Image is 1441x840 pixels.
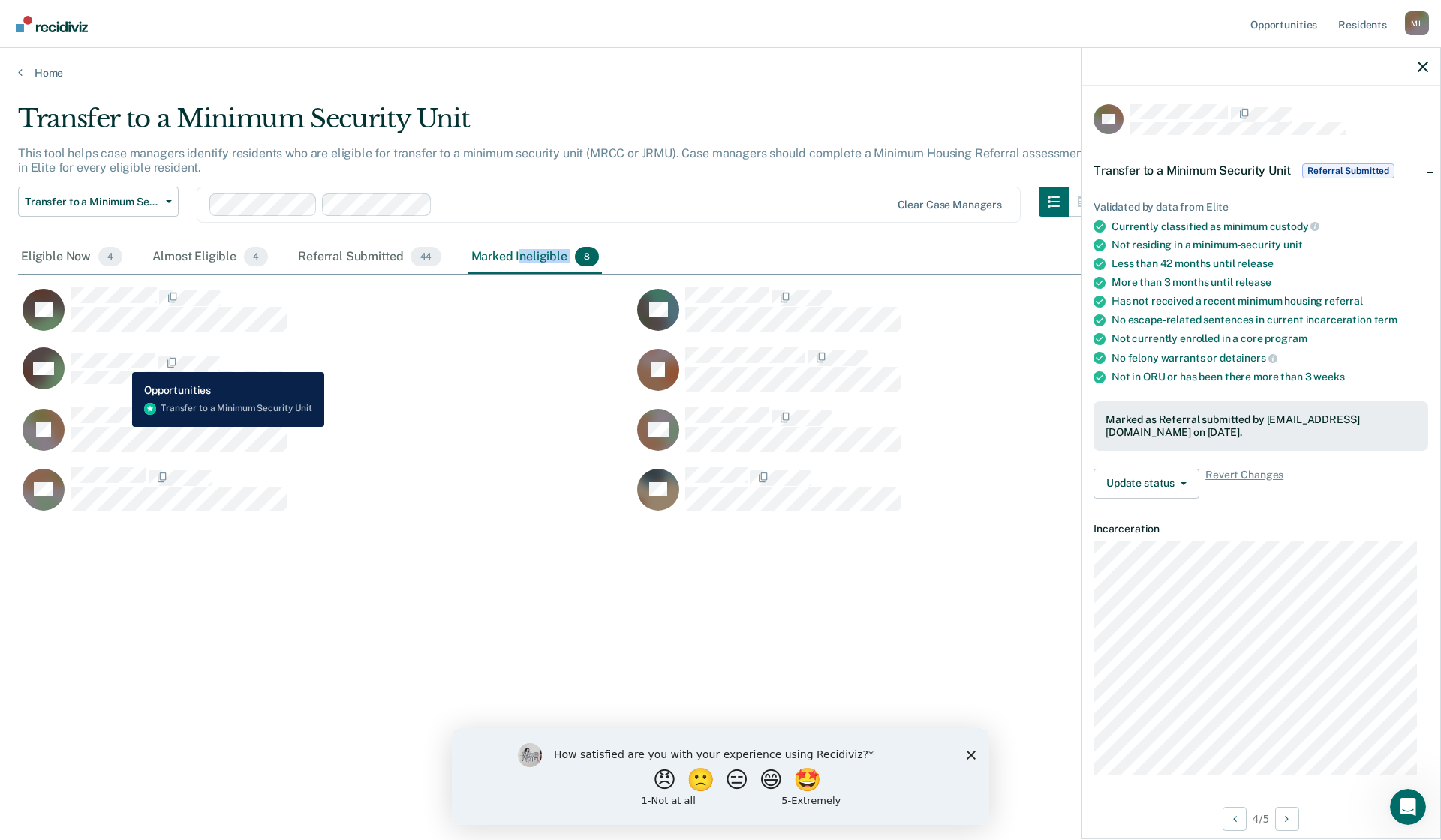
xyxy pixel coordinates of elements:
[1270,220,1320,232] span: custody
[1094,201,1428,214] div: Validated by data from Elite
[1112,220,1428,233] div: Currently classified as minimum
[1094,163,1290,178] span: Transfer to a Minimum Security Unit
[1094,469,1199,499] button: Update status
[1112,351,1428,364] div: No felony warrants or
[244,247,268,266] span: 4
[1325,295,1363,307] span: referral
[1405,11,1429,35] button: Profile dropdown button
[1374,313,1397,325] span: term
[18,466,633,526] div: CaseloadOpportunityCell-84959
[1112,257,1428,270] div: Less than 42 months until
[1112,276,1428,289] div: More than 3 months until
[16,16,88,32] img: Recidiviz
[1220,352,1277,364] span: detainers
[633,406,1247,466] div: CaseloadOpportunityCell-84351
[411,247,441,266] span: 44
[18,146,1088,175] p: This tool helps case managers identify residents who are eligible for transfer to a minimum secur...
[1112,238,1428,251] div: Not residing in a minimum-security
[18,241,125,274] div: Eligible Now
[1237,257,1273,269] span: release
[18,66,1423,79] a: Home
[1235,276,1271,288] span: release
[1265,332,1307,344] span: program
[1112,332,1428,345] div: Not currently enrolled in a core
[1390,789,1426,825] iframe: Intercom live chat
[1094,523,1428,535] dt: Incarceration
[98,247,122,266] span: 4
[1112,313,1428,326] div: No escape-related sentences in current incarceration
[1283,238,1302,250] span: unit
[575,247,599,266] span: 8
[1112,295,1428,307] div: Has not received a recent minimum housing
[1302,163,1394,178] span: Referral Submitted
[1223,807,1247,831] button: Previous Opportunity
[1313,370,1344,382] span: weeks
[1082,147,1440,195] div: Transfer to a Minimum Security UnitReferral Submitted
[1112,370,1428,383] div: Not in ORU or has been there more than 3
[25,196,160,208] span: Transfer to a Minimum Security Unit
[18,286,633,346] div: CaseloadOpportunityCell-33704
[633,286,1247,346] div: CaseloadOpportunityCell-84461
[1275,807,1299,831] button: Next Opportunity
[295,241,444,274] div: Referral Submitted
[633,346,1247,406] div: CaseloadOpportunityCell-84918
[1106,413,1416,439] div: Marked as Referral submitted by [EMAIL_ADDRESS][DOMAIN_NAME] on [DATE].
[18,103,1099,146] div: Transfer to a Minimum Security Unit
[1205,469,1283,499] span: Revert Changes
[633,466,1247,526] div: CaseloadOpportunityCell-23929
[1082,799,1440,838] div: 4 / 5
[18,406,633,466] div: CaseloadOpportunityCell-70419
[1405,11,1429,35] div: M L
[468,241,603,274] div: Marked Ineligible
[18,346,633,406] div: CaseloadOpportunityCell-54762
[452,728,989,825] iframe: Survey by Kim from Recidiviz
[149,241,271,274] div: Almost Eligible
[898,199,1002,211] div: Clear case managers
